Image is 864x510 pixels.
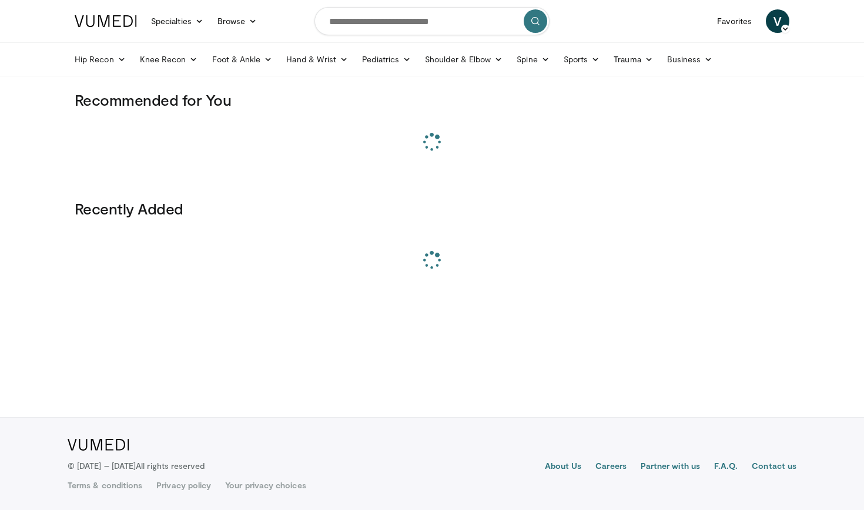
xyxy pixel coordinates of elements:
a: Trauma [607,48,660,71]
a: Careers [595,460,627,474]
img: VuMedi Logo [75,15,137,27]
a: Knee Recon [133,48,205,71]
a: Favorites [710,9,759,33]
a: Contact us [752,460,796,474]
a: Sports [557,48,607,71]
a: Shoulder & Elbow [418,48,510,71]
a: Business [660,48,720,71]
a: Privacy policy [156,479,211,491]
input: Search topics, interventions [314,7,550,35]
h3: Recommended for You [75,90,789,109]
img: VuMedi Logo [68,439,129,451]
a: F.A.Q. [714,460,738,474]
p: © [DATE] – [DATE] [68,460,205,472]
a: Browse [210,9,264,33]
a: V [766,9,789,33]
a: Pediatrics [355,48,418,71]
a: Terms & conditions [68,479,142,491]
h3: Recently Added [75,199,789,218]
a: Hip Recon [68,48,133,71]
a: About Us [545,460,582,474]
a: Foot & Ankle [205,48,280,71]
a: Partner with us [641,460,700,474]
a: Hand & Wrist [279,48,355,71]
a: Spine [510,48,556,71]
a: Specialties [144,9,210,33]
a: Your privacy choices [225,479,306,491]
span: All rights reserved [136,461,205,471]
